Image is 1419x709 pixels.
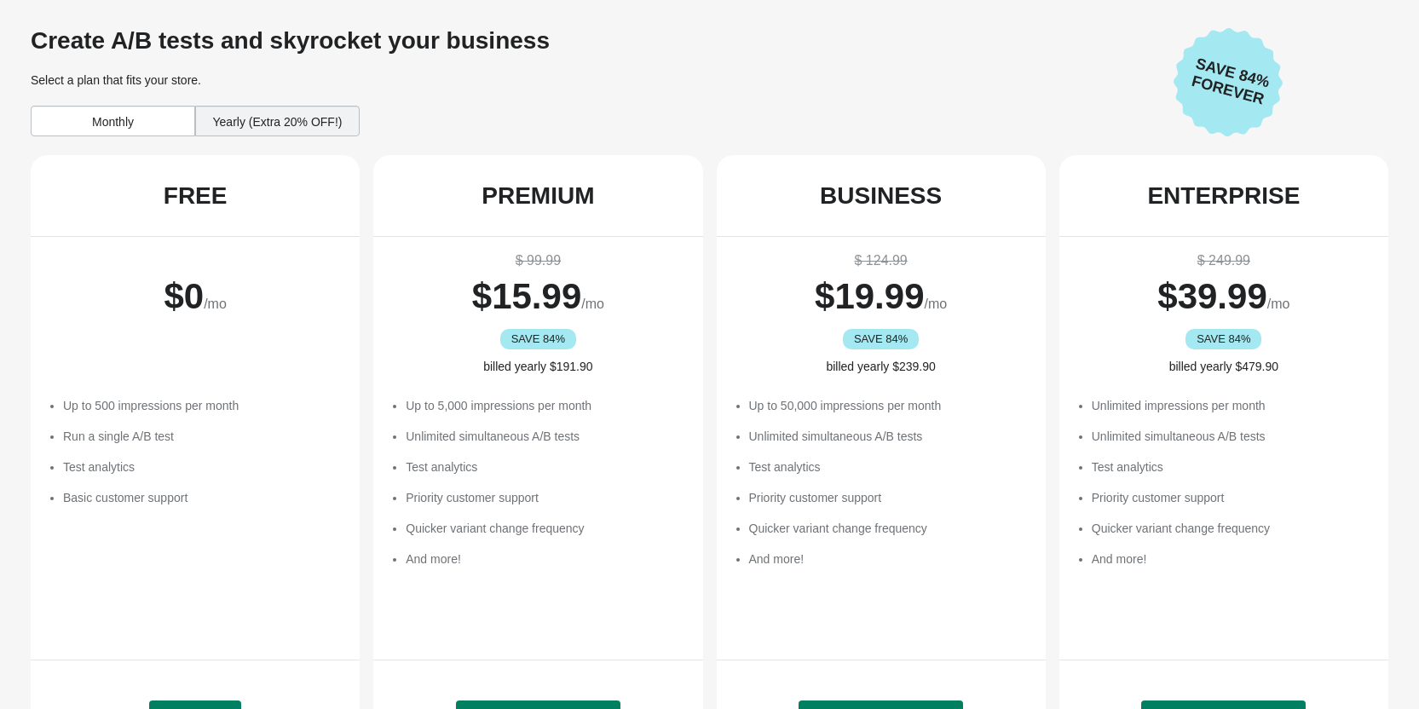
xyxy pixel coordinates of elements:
[1092,397,1371,414] li: Unlimited impressions per month
[749,428,1029,445] li: Unlimited simultaneous A/B tests
[734,251,1029,271] div: $ 124.99
[1147,182,1300,210] div: ENTERPRISE
[63,458,343,476] li: Test analytics
[31,106,195,136] div: Monthly
[749,550,1029,568] li: And more!
[204,297,227,311] span: /mo
[1092,428,1371,445] li: Unlimited simultaneous A/B tests
[749,489,1029,506] li: Priority customer support
[195,106,360,136] div: Yearly (Extra 20% OFF!)
[749,397,1029,414] li: Up to 50,000 impressions per month
[843,329,919,349] div: SAVE 84%
[749,520,1029,537] li: Quicker variant change frequency
[63,397,343,414] li: Up to 500 impressions per month
[820,182,942,210] div: BUSINESS
[390,358,685,375] div: billed yearly $191.90
[1076,358,1371,375] div: billed yearly $479.90
[1174,27,1283,137] img: Save 84% Forever
[406,550,685,568] li: And more!
[1092,458,1371,476] li: Test analytics
[581,297,604,311] span: /mo
[1185,329,1261,349] div: SAVE 84%
[1092,520,1371,537] li: Quicker variant change frequency
[1092,489,1371,506] li: Priority customer support
[482,182,594,210] div: PREMIUM
[63,489,343,506] li: Basic customer support
[406,428,685,445] li: Unlimited simultaneous A/B tests
[815,276,924,316] span: $ 19.99
[925,297,948,311] span: /mo
[749,458,1029,476] li: Test analytics
[406,397,685,414] li: Up to 5,000 impressions per month
[164,276,204,316] span: $ 0
[63,428,343,445] li: Run a single A/B test
[406,489,685,506] li: Priority customer support
[164,182,228,210] div: FREE
[472,276,581,316] span: $ 15.99
[734,358,1029,375] div: billed yearly $239.90
[31,72,1160,89] div: Select a plan that fits your store.
[406,458,685,476] li: Test analytics
[1092,550,1371,568] li: And more!
[1157,276,1266,316] span: $ 39.99
[1076,251,1371,271] div: $ 249.99
[1267,297,1290,311] span: /mo
[31,27,1160,55] div: Create A/B tests and skyrocket your business
[390,251,685,271] div: $ 99.99
[406,520,685,537] li: Quicker variant change frequency
[1178,52,1282,112] span: Save 84% Forever
[500,329,576,349] div: SAVE 84%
